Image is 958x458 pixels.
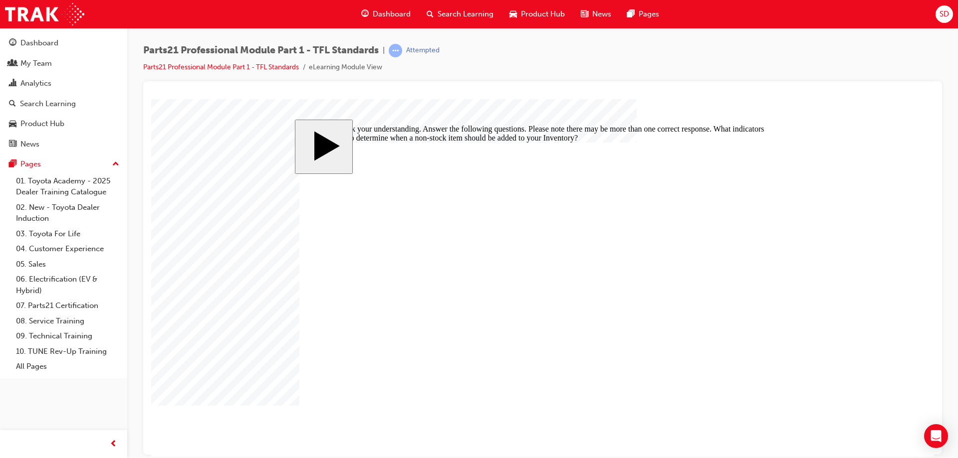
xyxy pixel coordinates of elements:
[12,241,123,257] a: 04. Customer Experience
[12,272,123,298] a: 06. Electrification (EV & Hybrid)
[9,140,16,149] span: news-icon
[143,45,379,56] span: Parts21 Professional Module Part 1 - TFL Standards
[12,200,123,226] a: 02. New - Toyota Dealer Induction
[20,118,64,130] div: Product Hub
[936,5,953,23] button: SD
[9,39,16,48] span: guage-icon
[4,74,123,93] a: Analytics
[4,34,123,52] a: Dashboard
[4,155,123,173] button: Pages
[309,62,382,73] li: eLearning Module View
[20,139,39,150] div: News
[940,8,949,20] span: SD
[144,20,202,75] button: Start
[353,4,419,24] a: guage-iconDashboard
[4,54,123,73] a: My Team
[521,8,565,20] span: Product Hub
[4,115,123,133] a: Product Hub
[12,344,123,359] a: 10. TUNE Rev-Up Training
[9,160,16,169] span: pages-icon
[12,173,123,200] a: 01. Toyota Academy - 2025 Dealer Training Catalogue
[20,78,51,89] div: Analytics
[143,63,299,71] a: Parts21 Professional Module Part 1 - TFL Standards
[20,98,76,110] div: Search Learning
[573,4,619,24] a: news-iconNews
[627,8,635,20] span: pages-icon
[144,20,639,337] div: Parts 21 Professionals 1-6 Start Course
[592,8,611,20] span: News
[924,424,948,448] div: Open Intercom Messenger
[383,45,385,56] span: |
[389,44,402,57] span: learningRecordVerb_ATTEMPT-icon
[406,46,440,55] div: Attempted
[581,8,588,20] span: news-icon
[438,8,493,20] span: Search Learning
[20,158,41,170] div: Pages
[5,3,84,25] img: Trak
[9,120,16,129] span: car-icon
[361,8,369,20] span: guage-icon
[639,8,659,20] span: Pages
[9,100,16,109] span: search-icon
[12,257,123,272] a: 05. Sales
[112,158,119,171] span: up-icon
[427,8,434,20] span: search-icon
[110,438,117,451] span: prev-icon
[4,32,123,155] button: DashboardMy TeamAnalyticsSearch LearningProduct HubNews
[619,4,667,24] a: pages-iconPages
[20,37,58,49] div: Dashboard
[12,359,123,374] a: All Pages
[9,79,16,88] span: chart-icon
[501,4,573,24] a: car-iconProduct Hub
[12,298,123,313] a: 07. Parts21 Certification
[509,8,517,20] span: car-icon
[373,8,411,20] span: Dashboard
[4,95,123,113] a: Search Learning
[20,58,52,69] div: My Team
[12,313,123,329] a: 08. Service Training
[12,328,123,344] a: 09. Technical Training
[9,59,16,68] span: people-icon
[4,135,123,153] a: News
[419,4,501,24] a: search-iconSearch Learning
[12,226,123,242] a: 03. Toyota For Life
